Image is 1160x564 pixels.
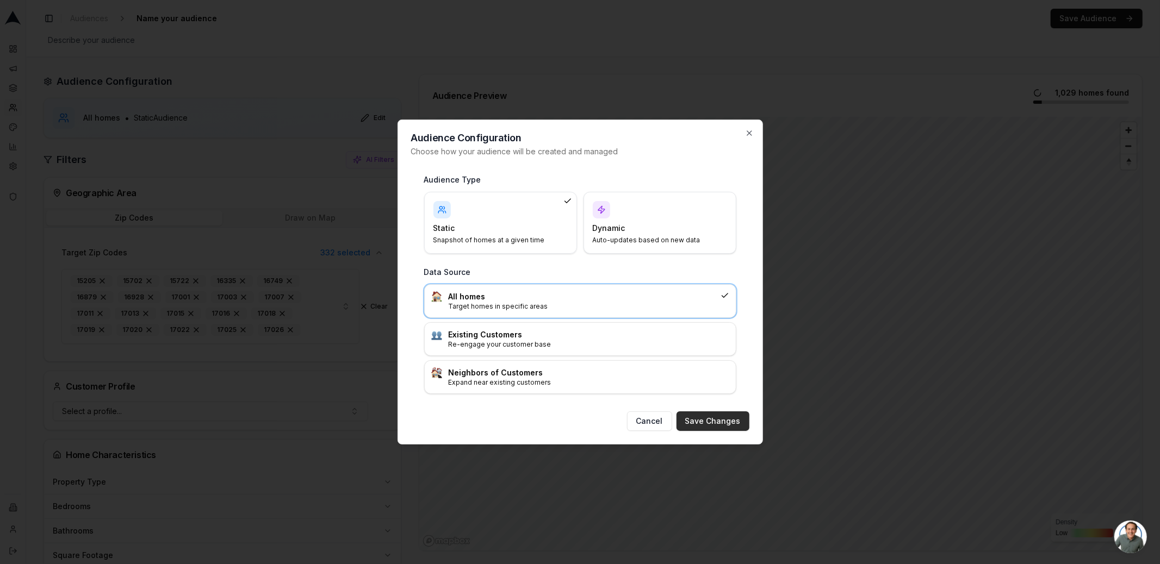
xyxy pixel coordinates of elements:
h4: Dynamic [593,223,714,234]
h2: Audience Configuration [411,133,749,143]
p: Re-engage your customer base [449,340,729,349]
div: StaticSnapshot of homes at a given time [424,192,577,254]
img: :house_buildings: [431,367,442,378]
h3: Data Source [424,267,736,278]
img: :house: [431,291,442,302]
div: DynamicAuto-updates based on new data [584,192,736,254]
h3: Existing Customers [449,329,729,340]
p: Snapshot of homes at a given time [433,236,555,245]
h3: All homes [449,291,716,302]
div: :busts_in_silhouette:Existing CustomersRe-engage your customer base [424,322,736,356]
p: Choose how your audience will be created and managed [411,146,749,157]
p: Target homes in specific areas [449,302,716,311]
p: Expand near existing customers [449,378,729,387]
div: :house_buildings:Neighbors of CustomersExpand near existing customers [424,360,736,394]
h4: Static [433,223,555,234]
button: Save Changes [677,411,749,431]
p: Auto-updates based on new data [593,236,714,245]
h3: Audience Type [424,174,736,185]
button: Cancel [627,411,672,431]
div: :house:All homesTarget homes in specific areas [424,284,736,318]
h3: Neighbors of Customers [449,367,729,378]
img: :busts_in_silhouette: [431,329,442,340]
